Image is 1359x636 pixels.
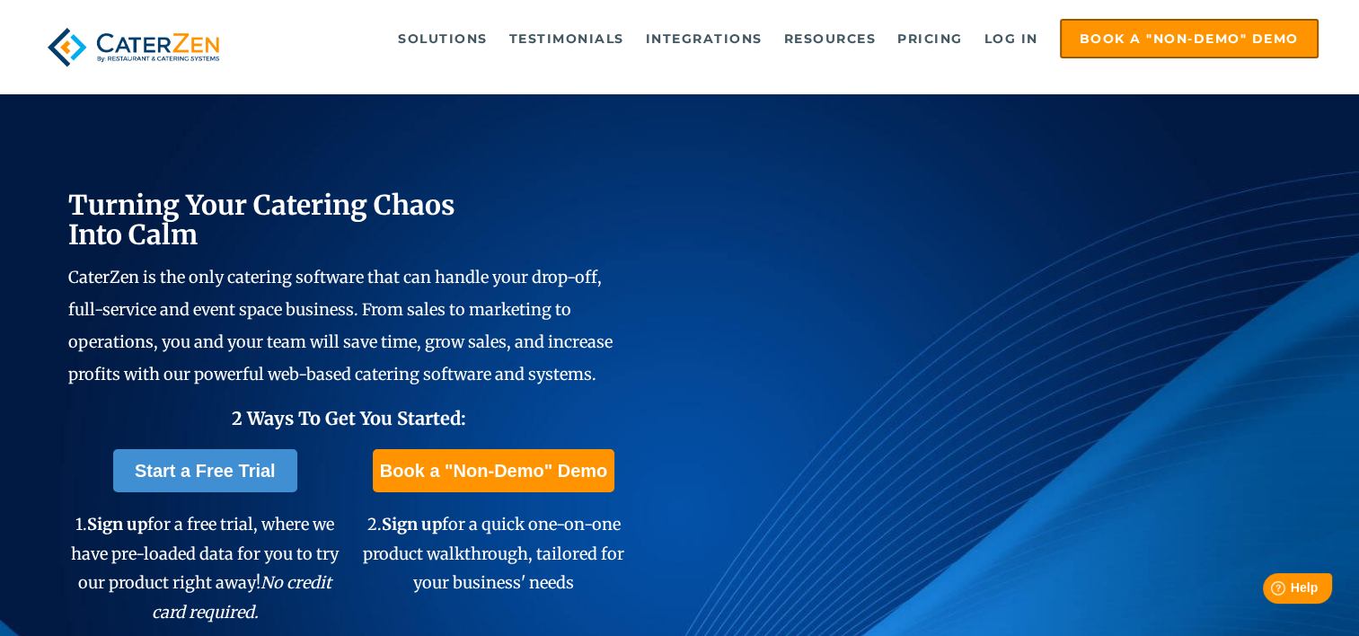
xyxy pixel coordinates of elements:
a: Pricing [888,21,972,57]
span: 2. for a quick one-on-one product walkthrough, tailored for your business' needs [363,514,624,593]
span: Sign up [382,514,442,534]
span: 2 Ways To Get You Started: [232,407,466,429]
a: Integrations [637,21,772,57]
a: Solutions [389,21,497,57]
span: 1. for a free trial, where we have pre-loaded data for you to try our product right away! [71,514,339,622]
img: caterzen [40,19,226,75]
a: Log in [975,21,1047,57]
iframe: Help widget launcher [1199,566,1339,616]
a: Resources [775,21,886,57]
a: Book a "Non-Demo" Demo [373,449,614,492]
span: CaterZen is the only catering software that can handle your drop-off, full-service and event spac... [68,267,613,384]
span: Turning Your Catering Chaos Into Calm [68,188,455,252]
em: No credit card required. [152,572,332,622]
span: Sign up [87,514,147,534]
a: Start a Free Trial [113,449,297,492]
a: Book a "Non-Demo" Demo [1060,19,1319,58]
a: Testimonials [500,21,633,57]
div: Navigation Menu [259,19,1318,58]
